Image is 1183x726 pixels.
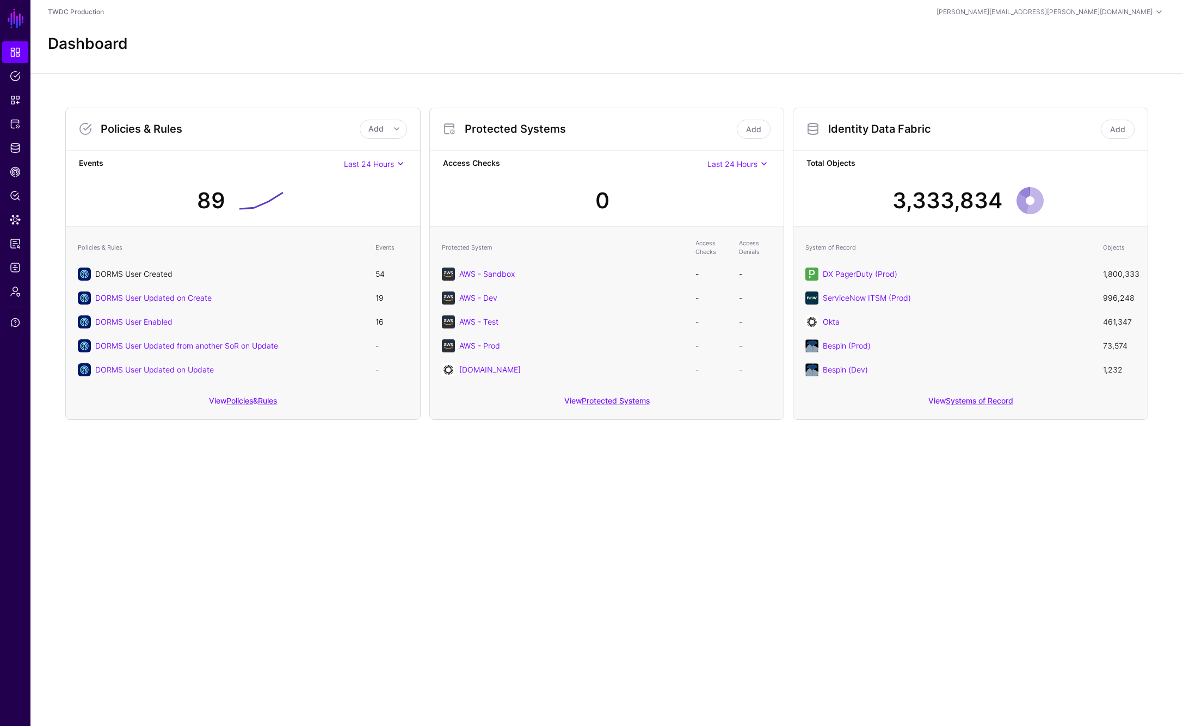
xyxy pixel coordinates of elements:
[2,185,28,207] a: Policy Lens
[946,396,1013,405] a: Systems of Record
[459,269,515,278] a: AWS - Sandbox
[828,122,1099,135] h3: Identity Data Fabric
[101,122,360,135] h3: Policies & Rules
[48,35,128,53] h2: Dashboard
[2,161,28,183] a: CAEP Hub
[7,7,25,30] a: SGNL
[2,209,28,231] a: Data Lens
[436,233,691,262] th: Protected System
[368,124,384,133] span: Add
[823,365,868,374] a: Bespin (Dev)
[2,233,28,255] a: Access Reporting
[823,317,840,326] a: Okta
[690,262,734,286] td: -
[690,358,734,382] td: -
[1098,233,1141,262] th: Objects
[258,396,277,405] a: Rules
[823,293,911,302] a: ServiceNow ITSM (Prod)
[226,396,253,405] a: Policies
[2,257,28,278] a: Logs
[10,317,21,328] span: Support
[734,286,777,310] td: -
[806,157,1135,171] strong: Total Objects
[79,157,344,171] strong: Events
[344,159,394,169] span: Last 24 Hours
[734,334,777,358] td: -
[197,184,225,217] div: 89
[430,388,784,419] div: View
[734,262,777,286] td: -
[465,122,735,135] h3: Protected Systems
[370,286,414,310] td: 19
[2,89,28,111] a: Snippets
[690,334,734,358] td: -
[370,310,414,334] td: 16
[10,47,21,58] span: Dashboard
[805,363,818,376] img: svg+xml;base64,PHN2ZyB2ZXJzaW9uPSIxLjEiIGlkPSJMYXllcl8xIiB4bWxucz0iaHR0cDovL3d3dy53My5vcmcvMjAwMC...
[10,95,21,106] span: Snippets
[370,233,414,262] th: Events
[95,293,212,302] a: DORMS User Updated on Create
[892,184,1002,217] div: 3,333,834
[707,159,757,169] span: Last 24 Hours
[690,310,734,334] td: -
[1098,310,1141,334] td: 461,347
[793,388,1148,419] div: View
[443,157,708,171] strong: Access Checks
[442,268,455,281] img: svg+xml;base64,PHN2ZyB3aWR0aD0iNjQiIGhlaWdodD0iNjQiIHZpZXdCb3g9IjAgMCA2NCA2NCIgZmlsbD0ibm9uZSIgeG...
[2,137,28,159] a: Identity Data Fabric
[805,315,818,328] img: svg+xml;base64,PHN2ZyB3aWR0aD0iNjQiIGhlaWdodD0iNjQiIHZpZXdCb3g9IjAgMCA2NCA2NCIgZmlsbD0ibm9uZSIgeG...
[2,65,28,87] a: Policies
[2,281,28,302] a: Admin
[805,268,818,281] img: svg+xml;base64,PHN2ZyB3aWR0aD0iNjQiIGhlaWdodD0iNjQiIHZpZXdCb3g9IjAgMCA2NCA2NCIgZmlsbD0ibm9uZSIgeG...
[1101,120,1135,139] a: Add
[95,317,172,326] a: DORMS User Enabled
[10,119,21,129] span: Protected Systems
[442,291,455,305] img: svg+xml;base64,PHN2ZyB3aWR0aD0iNjQiIGhlaWdodD0iNjQiIHZpZXdCb3g9IjAgMCA2NCA2NCIgZmlsbD0ibm9uZSIgeG...
[734,358,777,382] td: -
[10,238,21,249] span: Access Reporting
[734,310,777,334] td: -
[10,71,21,82] span: Policies
[10,214,21,225] span: Data Lens
[370,358,414,382] td: -
[10,190,21,201] span: Policy Lens
[95,341,278,350] a: DORMS User Updated from another SoR on Update
[582,396,650,405] a: Protected Systems
[823,269,897,278] a: DX PagerDuty (Prod)
[737,120,771,139] a: Add
[442,315,455,328] img: svg+xml;base64,PHN2ZyB3aWR0aD0iNjQiIGhlaWdodD0iNjQiIHZpZXdCb3g9IjAgMCA2NCA2NCIgZmlsbD0ibm9uZSIgeG...
[10,166,21,177] span: CAEP Hub
[459,293,497,302] a: AWS - Dev
[442,339,455,352] img: svg+xml;base64,PHN2ZyB3aWR0aD0iNjQiIGhlaWdodD0iNjQiIHZpZXdCb3g9IjAgMCA2NCA2NCIgZmlsbD0ibm9uZSIgeG...
[95,269,172,278] a: DORMS User Created
[805,291,818,305] img: svg+xml;base64,PHN2ZyB3aWR0aD0iNjQiIGhlaWdodD0iNjQiIHZpZXdCb3g9IjAgMCA2NCA2NCIgZmlsbD0ibm9uZSIgeG...
[1098,334,1141,358] td: 73,574
[690,233,734,262] th: Access Checks
[595,184,609,217] div: 0
[1098,358,1141,382] td: 1,232
[690,286,734,310] td: -
[805,339,818,352] img: svg+xml;base64,PHN2ZyB2ZXJzaW9uPSIxLjEiIGlkPSJMYXllcl8xIiB4bWxucz0iaHR0cDovL3d3dy53My5vcmcvMjAwMC...
[370,334,414,358] td: -
[800,233,1098,262] th: System of Record
[72,233,370,262] th: Policies & Rules
[734,233,777,262] th: Access Denials
[10,142,21,153] span: Identity Data Fabric
[442,363,455,376] img: svg+xml;base64,PHN2ZyB3aWR0aD0iNjQiIGhlaWdodD0iNjQiIHZpZXdCb3g9IjAgMCA2NCA2NCIgZmlsbD0ibm9uZSIgeG...
[1098,262,1141,286] td: 1,800,333
[10,286,21,297] span: Admin
[2,41,28,63] a: Dashboard
[459,341,500,350] a: AWS - Prod
[66,388,420,419] div: View &
[2,113,28,135] a: Protected Systems
[370,262,414,286] td: 54
[95,365,214,374] a: DORMS User Updated on Update
[823,341,871,350] a: Bespin (Prod)
[459,317,498,326] a: AWS - Test
[1098,286,1141,310] td: 996,248
[459,365,521,374] a: [DOMAIN_NAME]
[936,7,1153,17] div: [PERSON_NAME][EMAIL_ADDRESS][PERSON_NAME][DOMAIN_NAME]
[10,262,21,273] span: Logs
[48,8,104,16] a: TWDC Production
